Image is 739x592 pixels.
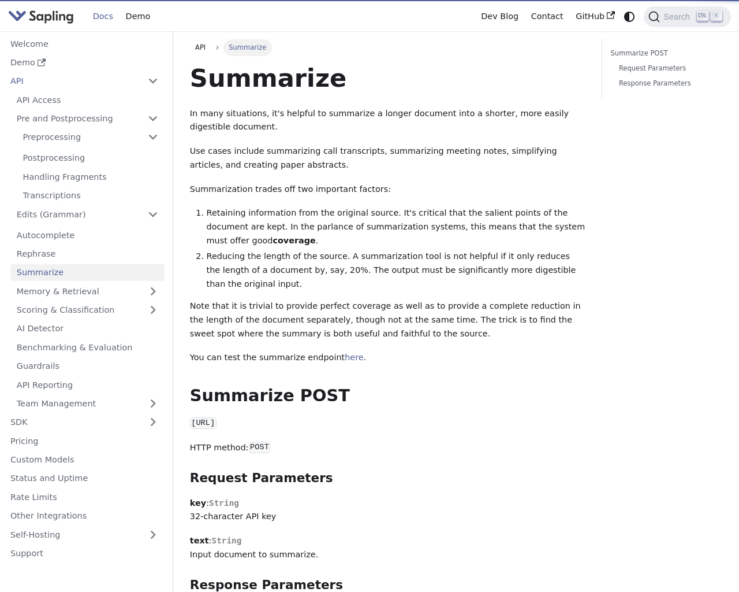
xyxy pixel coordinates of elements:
[619,78,714,89] a: Response Parameters
[10,227,165,243] a: Autocomplete
[190,498,206,508] strong: key
[475,8,524,25] a: Dev Blog
[525,8,570,25] a: Contact
[8,8,78,25] a: Sapling.ai
[190,39,585,55] nav: Breadcrumbs
[223,39,272,55] span: Summarize
[190,534,585,562] p: : Input document to summarize.
[190,107,585,135] p: In many situations, it's helpful to summarize a longer document into a shorter, more easily diges...
[4,489,165,505] a: Rate Limits
[621,8,638,25] button: Switch between dark and light mode (currently system mode)
[190,497,585,524] p: : 32-character API key
[4,526,165,543] a: Self-Hosting
[711,11,722,21] kbd: K
[644,6,730,27] button: Search (Ctrl+K)
[195,43,206,51] span: API
[4,432,165,449] a: Pricing
[190,536,209,545] strong: text
[120,8,156,25] a: Demo
[190,39,211,55] a: API
[17,187,165,204] a: Transcriptions
[10,395,165,412] a: Team Management
[10,110,165,127] a: Pre and Postprocessing
[190,351,585,365] p: You can test the summarize endpoint .
[141,73,165,90] button: Collapse sidebar category 'API'
[10,302,165,319] a: Scoring & Classification
[10,339,165,356] a: Benchmarking & Evaluation
[4,508,165,524] a: Other Integrations
[10,376,165,393] a: API Reporting
[4,35,165,52] a: Welcome
[10,320,165,337] a: AI Detector
[190,417,217,429] code: [URL]
[10,264,165,281] a: Summarize
[17,168,165,185] a: Handling Fragments
[190,183,585,197] p: Summarization trades off two important factors:
[569,8,621,25] a: GitHub
[4,545,165,562] a: Support
[190,471,585,486] h3: Request Parameters
[190,62,585,94] h1: Summarize
[10,206,165,223] a: Edits (Grammar)
[10,246,165,262] a: Rephrase
[17,150,165,166] a: Postprocessing
[611,48,718,59] a: Summarize POST
[207,206,585,247] li: Retaining information from the original source. It's critical that the salient points of the docu...
[4,452,165,468] a: Custom Models
[211,536,241,545] span: String
[10,91,165,108] a: API Access
[249,442,271,453] code: POST
[17,129,165,146] a: Preprocessing
[4,470,165,487] a: Status and Uptime
[4,73,141,90] a: API
[4,54,165,71] a: Demo
[619,63,714,74] a: Request Parameters
[190,386,585,406] h2: Summarize POST
[8,8,74,25] img: Sapling.ai
[345,353,363,362] a: here
[209,498,239,508] span: String
[10,358,165,375] a: Guardrails
[207,250,585,291] li: Reducing the length of the source. A summarization tool is not helpful if it only reduces the len...
[273,236,315,245] strong: coverage
[660,12,697,21] span: Search
[141,414,165,431] button: Expand sidebar category 'SDK'
[4,414,141,431] a: SDK
[190,299,585,341] p: Note that it is trivial to provide perfect coverage as well as to provide a complete reduction in...
[10,283,165,299] a: Memory & Retrieval
[190,441,585,455] p: HTTP method:
[87,8,120,25] a: Docs
[190,145,585,172] p: Use cases include summarizing call transcripts, summarizing meeting notes, simplifying articles, ...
